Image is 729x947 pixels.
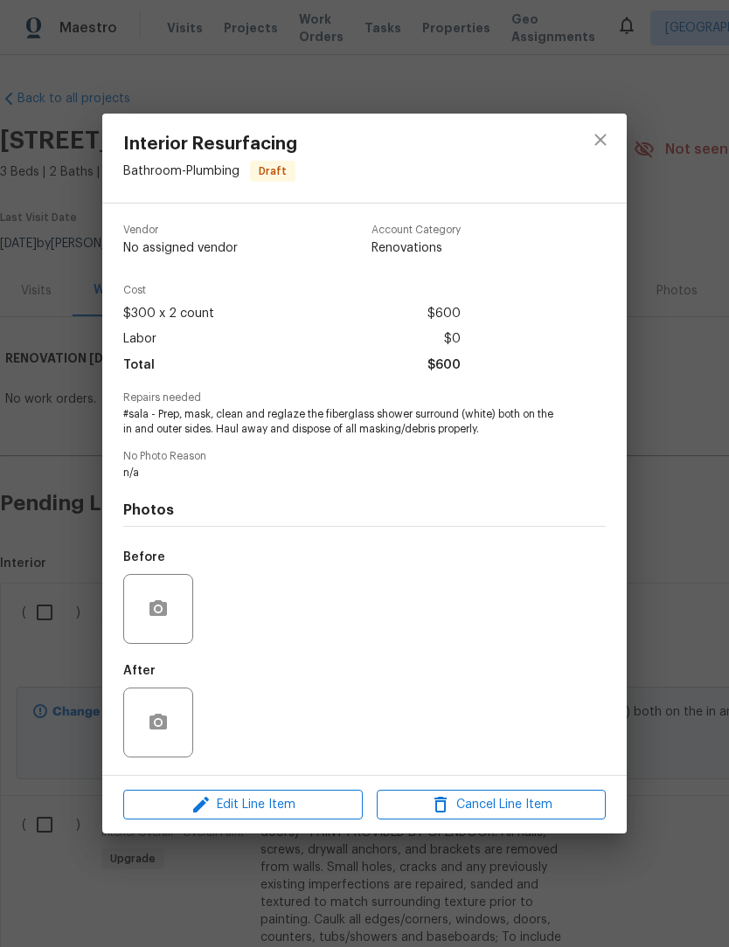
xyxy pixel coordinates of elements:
[123,665,156,677] h5: After
[371,239,461,257] span: Renovations
[123,451,606,462] span: No Photo Reason
[427,353,461,378] span: $600
[123,285,461,296] span: Cost
[427,301,461,327] span: $600
[123,353,155,378] span: Total
[123,501,606,519] h4: Photos
[123,301,214,327] span: $300 x 2 count
[123,551,165,563] h5: Before
[377,790,606,820] button: Cancel Line Item
[123,790,363,820] button: Edit Line Item
[123,407,558,437] span: #sala - Prep, mask, clean and reglaze the fiberglass shower surround (white) both on the in and o...
[123,225,238,236] span: Vendor
[444,327,461,352] span: $0
[123,392,606,404] span: Repairs needed
[382,794,601,816] span: Cancel Line Item
[123,135,297,154] span: Interior Resurfacing
[252,162,294,180] span: Draft
[371,225,461,236] span: Account Category
[128,794,358,816] span: Edit Line Item
[123,327,156,352] span: Labor
[123,466,558,480] span: n/a
[123,239,238,257] span: No assigned vendor
[123,165,240,177] span: Bathroom - Plumbing
[580,119,621,161] button: close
